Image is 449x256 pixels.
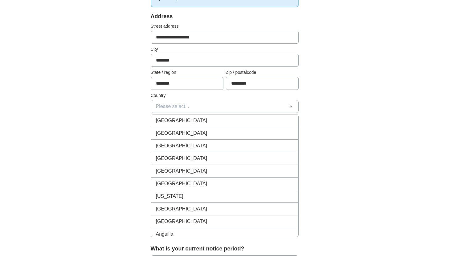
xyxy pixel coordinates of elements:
[151,92,299,99] label: Country
[156,167,207,175] span: [GEOGRAPHIC_DATA]
[151,46,299,53] label: City
[226,69,299,76] label: Zip / postalcode
[156,193,183,200] span: [US_STATE]
[151,69,223,76] label: State / region
[156,230,173,238] span: Anguilla
[151,23,299,30] label: Street address
[151,100,299,113] button: Please select...
[156,130,207,137] span: [GEOGRAPHIC_DATA]
[156,205,207,213] span: [GEOGRAPHIC_DATA]
[151,12,299,21] div: Address
[156,142,207,150] span: [GEOGRAPHIC_DATA]
[156,218,207,225] span: [GEOGRAPHIC_DATA]
[156,155,207,162] span: [GEOGRAPHIC_DATA]
[151,245,299,253] label: What is your current notice period?
[156,117,207,124] span: [GEOGRAPHIC_DATA]
[156,180,207,187] span: [GEOGRAPHIC_DATA]
[156,103,190,110] span: Please select...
